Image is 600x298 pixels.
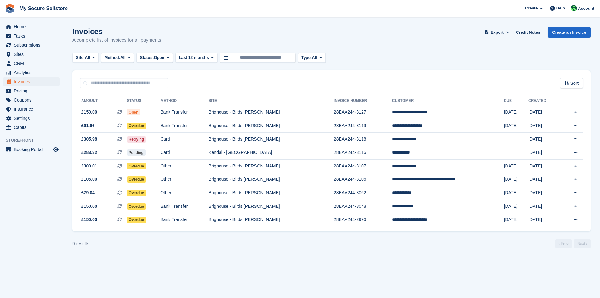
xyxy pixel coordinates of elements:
[81,163,97,169] span: £300.01
[14,68,52,77] span: Analytics
[504,96,528,106] th: Due
[160,173,209,186] td: Other
[3,105,60,114] a: menu
[127,109,140,115] span: Open
[127,136,146,143] span: Retrying
[14,59,52,68] span: CRM
[528,200,560,213] td: [DATE]
[334,200,392,213] td: 28EAA244-3048
[127,149,146,156] span: Pending
[334,96,392,106] th: Invoice Number
[3,123,60,132] a: menu
[528,132,560,146] td: [DATE]
[160,146,209,160] td: Card
[334,146,392,160] td: 28EAA244-3116
[3,145,60,154] a: menu
[160,186,209,200] td: Other
[528,96,560,106] th: Created
[555,239,572,248] a: Previous
[3,77,60,86] a: menu
[14,22,52,31] span: Home
[298,53,326,63] button: Type: All
[81,109,97,115] span: £150.00
[160,106,209,119] td: Bank Transfer
[105,55,121,61] span: Method:
[81,203,97,210] span: £150.00
[301,55,312,61] span: Type:
[136,53,173,63] button: Status: Open
[504,173,528,186] td: [DATE]
[160,119,209,133] td: Bank Transfer
[127,190,146,196] span: Overdue
[209,186,334,200] td: Brighouse - Birds [PERSON_NAME]
[85,55,90,61] span: All
[209,106,334,119] td: Brighouse - Birds [PERSON_NAME]
[3,96,60,104] a: menu
[81,190,95,196] span: £79.04
[3,22,60,31] a: menu
[504,119,528,133] td: [DATE]
[160,213,209,226] td: Bank Transfer
[81,136,97,143] span: £305.98
[3,41,60,50] a: menu
[14,50,52,59] span: Sites
[76,55,85,61] span: Site:
[491,29,504,36] span: Export
[14,77,52,86] span: Invoices
[101,53,134,63] button: Method: All
[72,241,89,247] div: 9 results
[81,216,97,223] span: £150.00
[160,160,209,173] td: Other
[3,50,60,59] a: menu
[127,203,146,210] span: Overdue
[209,132,334,146] td: Brighouse - Birds [PERSON_NAME]
[154,55,164,61] span: Open
[504,106,528,119] td: [DATE]
[52,146,60,153] a: Preview store
[334,173,392,186] td: 28EAA244-3106
[571,5,577,11] img: Vickie Wedge
[14,114,52,123] span: Settings
[72,53,99,63] button: Site: All
[14,86,52,95] span: Pricing
[14,145,52,154] span: Booking Portal
[525,5,538,11] span: Create
[209,96,334,106] th: Site
[209,213,334,226] td: Brighouse - Birds [PERSON_NAME]
[209,119,334,133] td: Brighouse - Birds [PERSON_NAME]
[160,96,209,106] th: Method
[160,132,209,146] td: Card
[209,146,334,160] td: Kendal - [GEOGRAPHIC_DATA]
[127,176,146,183] span: Overdue
[574,239,591,248] a: Next
[127,217,146,223] span: Overdue
[140,55,154,61] span: Status:
[513,27,543,38] a: Credit Notes
[334,132,392,146] td: 28EAA244-3118
[3,32,60,40] a: menu
[81,176,97,183] span: £105.00
[5,4,14,13] img: stora-icon-8386f47178a22dfd0bd8f6a31ec36ba5ce8667c1dd55bd0f319d3a0aa187defe.svg
[81,122,95,129] span: £91.66
[392,96,504,106] th: Customer
[14,123,52,132] span: Capital
[312,55,317,61] span: All
[6,137,63,143] span: Storefront
[14,105,52,114] span: Insurance
[528,173,560,186] td: [DATE]
[14,96,52,104] span: Coupons
[578,5,594,12] span: Account
[127,123,146,129] span: Overdue
[127,163,146,169] span: Overdue
[3,114,60,123] a: menu
[504,213,528,226] td: [DATE]
[483,27,511,38] button: Export
[504,200,528,213] td: [DATE]
[72,37,161,44] p: A complete list of invoices for all payments
[528,186,560,200] td: [DATE]
[528,119,560,133] td: [DATE]
[209,200,334,213] td: Brighouse - Birds [PERSON_NAME]
[334,160,392,173] td: 28EAA244-3107
[334,186,392,200] td: 28EAA244-3062
[334,106,392,119] td: 28EAA244-3127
